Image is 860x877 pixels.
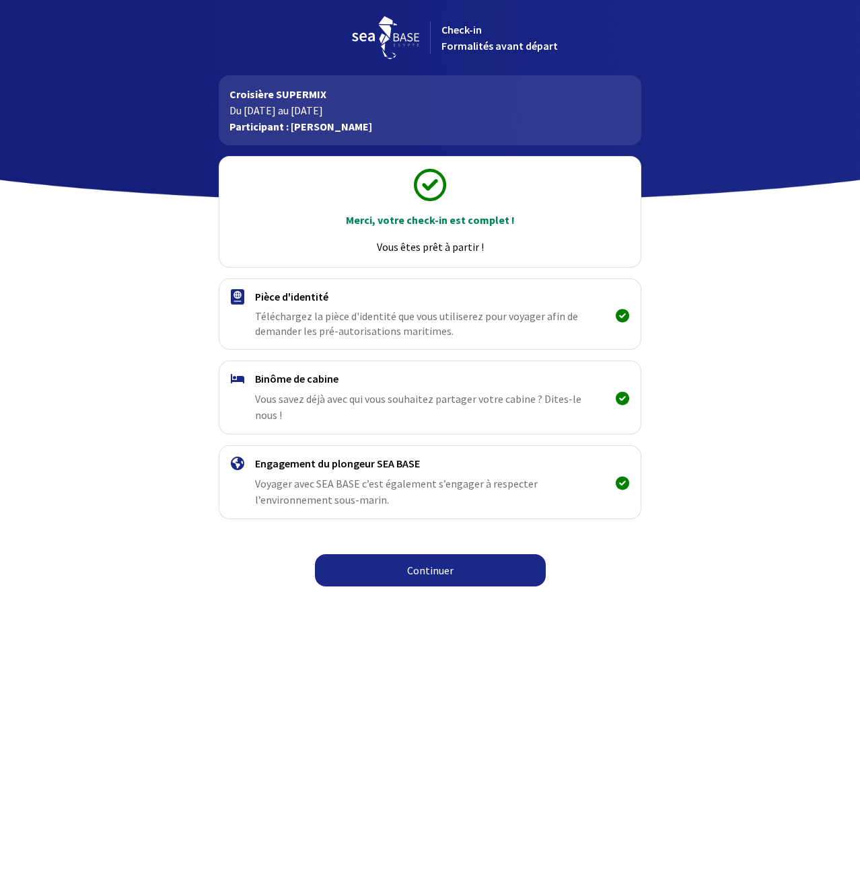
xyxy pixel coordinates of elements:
[229,86,630,102] p: Croisière SUPERMIX
[352,16,419,59] img: logo_seabase.svg
[231,289,244,305] img: passport.svg
[229,118,630,135] p: Participant : [PERSON_NAME]
[315,554,546,586] a: Continuer
[255,290,604,303] h4: Pièce d'identité
[255,372,604,385] h4: Binôme de cabine
[255,457,604,470] h4: Engagement du plongeur SEA BASE
[231,212,628,228] p: Merci, votre check-in est complet !
[255,309,588,338] span: Téléchargez la pièce d'identité que vous utiliserez pour voyager afin de demander les pré-autoris...
[231,239,628,255] p: Vous êtes prêt à partir !
[255,392,581,422] span: Vous savez déjà avec qui vous souhaitez partager votre cabine ? Dites-le nous !
[229,102,630,118] p: Du [DATE] au [DATE]
[441,23,558,52] span: Check-in Formalités avant départ
[231,457,244,470] img: engagement.svg
[255,477,538,506] span: Voyager avec SEA BASE c’est également s’engager à respecter l’environnement sous-marin.
[231,374,244,383] img: binome.svg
